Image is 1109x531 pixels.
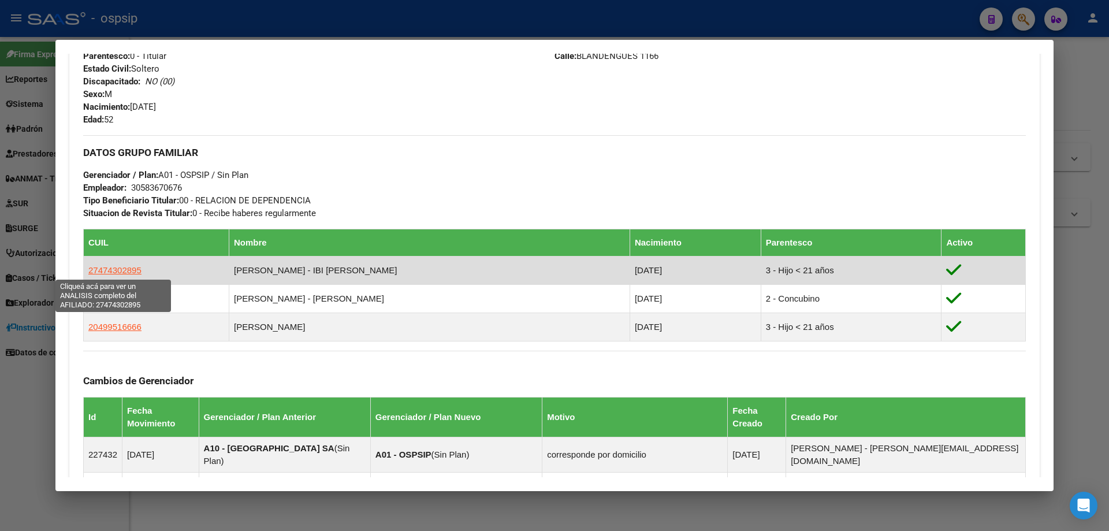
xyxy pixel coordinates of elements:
[122,437,199,473] td: [DATE]
[229,285,630,313] td: [PERSON_NAME] - [PERSON_NAME]
[630,257,761,285] td: [DATE]
[786,473,1026,508] td: [PERSON_NAME] - [PERSON_NAME][EMAIL_ADDRESS][DOMAIN_NAME]
[88,294,142,303] span: 27340073768
[83,114,113,125] span: 52
[375,450,431,459] strong: A01 - OSPSIP
[83,64,159,74] span: Soltero
[199,437,370,473] td: ( )
[131,181,182,194] div: 30583670676
[941,229,1026,257] th: Activo
[122,473,199,508] td: [DATE]
[542,398,728,437] th: Motivo
[83,195,311,206] span: 00 - RELACION DE DEPENDENCIA
[542,473,728,508] td: GRAN BUENOS AIRES - MUTUAL CASA DEL MEDICO
[145,76,174,87] i: NO (00)
[204,443,334,453] strong: A10 - [GEOGRAPHIC_DATA] SA
[83,51,130,61] strong: Parentesco:
[88,322,142,332] span: 20499516666
[83,170,158,180] strong: Gerenciador / Plan:
[554,51,658,61] span: BLANDENGUES 1166
[84,229,229,257] th: CUIL
[84,473,122,508] td: 90735
[83,64,131,74] strong: Estado Civil:
[83,183,126,193] strong: Empleador:
[83,208,192,218] strong: Situacion de Revista Titular:
[83,208,316,218] span: 0 - Recibe haberes regularmente
[83,51,166,61] span: 0 - Titular
[199,398,370,437] th: Gerenciador / Plan Anterior
[83,374,1026,387] h3: Cambios de Gerenciador
[83,114,104,125] strong: Edad:
[728,473,786,508] td: [DATE]
[761,229,941,257] th: Parentesco
[370,473,542,508] td: ( )
[83,89,105,99] strong: Sexo:
[542,437,728,473] td: corresponde por domicilio
[761,257,941,285] td: 3 - Hijo < 21 años
[630,313,761,341] td: [DATE]
[83,102,130,112] strong: Nacimiento:
[229,257,630,285] td: [PERSON_NAME] - IBI [PERSON_NAME]
[83,76,140,87] strong: Discapacitado:
[728,398,786,437] th: Fecha Creado
[728,437,786,473] td: [DATE]
[554,51,576,61] strong: Calle:
[630,229,761,257] th: Nacimiento
[83,89,112,99] span: M
[630,285,761,313] td: [DATE]
[761,285,941,313] td: 2 - Concubino
[199,473,370,508] td: ( )
[1070,492,1097,519] div: Open Intercom Messenger
[761,313,941,341] td: 3 - Hijo < 21 años
[786,398,1026,437] th: Creado Por
[83,146,1026,159] h3: DATOS GRUPO FAMILIAR
[84,398,122,437] th: Id
[83,170,248,180] span: A01 - OSPSIP / Sin Plan
[122,398,199,437] th: Fecha Movimiento
[786,437,1026,473] td: [PERSON_NAME] - [PERSON_NAME][EMAIL_ADDRESS][DOMAIN_NAME]
[83,102,156,112] span: [DATE]
[84,437,122,473] td: 227432
[83,195,179,206] strong: Tipo Beneficiario Titular:
[370,398,542,437] th: Gerenciador / Plan Nuevo
[229,229,630,257] th: Nombre
[229,313,630,341] td: [PERSON_NAME]
[88,265,142,275] span: 27474302895
[434,450,467,459] span: Sin Plan
[370,437,542,473] td: ( )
